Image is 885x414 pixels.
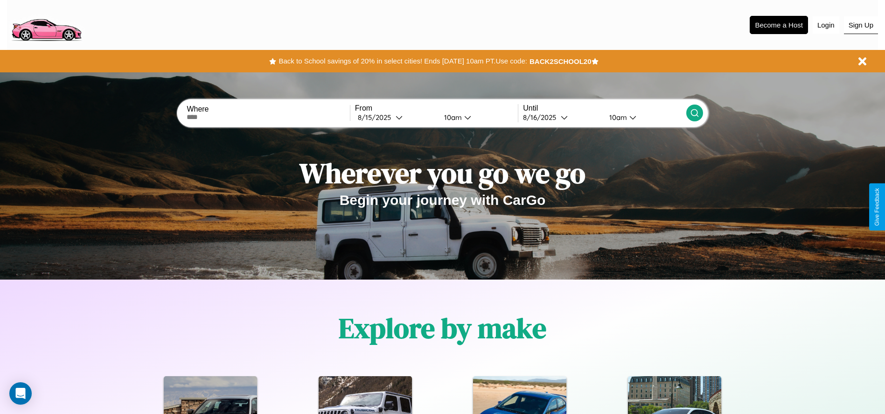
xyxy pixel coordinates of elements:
button: 10am [602,112,686,122]
button: Back to School savings of 20% in select cities! Ends [DATE] 10am PT.Use code: [276,55,529,68]
label: Where [187,105,349,113]
label: Until [523,104,686,112]
label: From [355,104,518,112]
button: Sign Up [844,16,878,34]
div: 10am [439,113,464,122]
button: 10am [437,112,518,122]
div: 10am [605,113,629,122]
h1: Explore by make [339,309,546,347]
button: Become a Host [750,16,808,34]
button: 8/15/2025 [355,112,437,122]
div: Give Feedback [874,188,880,226]
b: BACK2SCHOOL20 [530,57,592,65]
div: 8 / 16 / 2025 [523,113,561,122]
button: Login [813,16,839,34]
div: 8 / 15 / 2025 [358,113,396,122]
img: logo [7,5,85,43]
div: Open Intercom Messenger [9,382,32,405]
